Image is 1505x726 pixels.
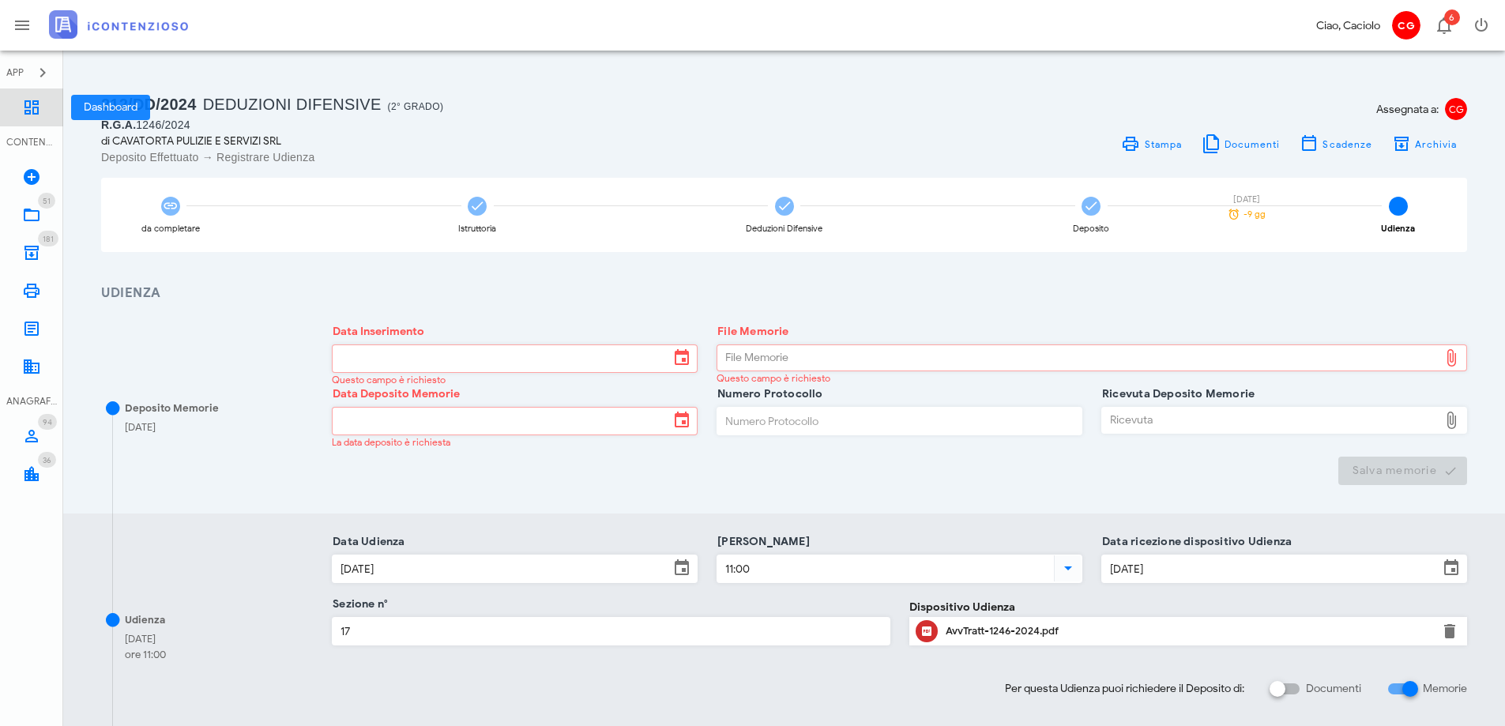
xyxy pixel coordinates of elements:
[125,612,165,628] div: Udienza
[1306,681,1361,697] label: Documenti
[125,647,166,663] div: ore 11:00
[1005,680,1244,697] span: Per questa Udienza puoi richiedere il Deposito di:
[101,118,136,131] span: R.G.A.
[125,631,166,647] div: [DATE]
[49,10,188,39] img: logo-text-2x.png
[1316,17,1380,34] div: Ciao, Caciolo
[101,117,775,133] div: 1246/2024
[717,408,1082,434] input: Numero Protocollo
[333,618,889,645] input: Sezione n°
[101,149,775,165] div: Deposito Effettuato → Registrare Udienza
[1386,6,1424,44] button: CG
[713,386,823,402] label: Numero Protocollo
[916,620,938,642] button: Clicca per aprire un'anteprima del file o scaricarlo
[1423,681,1467,697] label: Memorie
[332,375,698,385] div: Questo campo è richiesto
[1322,138,1372,150] span: Scadenze
[946,625,1431,638] div: AvvTratt-1246-2024.pdf
[717,345,1439,371] div: File Memorie
[909,599,1015,615] label: Dispositivo Udienza
[1191,133,1290,155] button: Documenti
[6,135,57,149] div: CONTENZIOSO
[38,414,57,430] span: Distintivo
[717,555,1051,582] input: Ora Udienza
[203,96,382,113] span: Deduzioni Difensive
[1381,224,1415,233] div: Udienza
[101,133,775,149] div: di CAVATORTA PULIZIE E SERVIZI SRL
[1143,138,1182,150] span: Stampa
[1244,210,1266,219] span: -9 gg
[1414,138,1458,150] span: Archivia
[1440,622,1459,641] button: Elimina
[1376,101,1439,118] span: Assegnata a:
[1424,6,1462,44] button: Distintivo
[1392,11,1420,39] span: CG
[746,224,822,233] div: Deduzioni Difensive
[43,455,51,465] span: 36
[1073,224,1109,233] div: Deposito
[38,193,55,209] span: Distintivo
[125,401,219,416] div: Deposito Memorie
[458,224,496,233] div: Istruttoria
[388,101,444,112] span: (2° Grado)
[332,438,698,447] div: La data deposito è richiesta
[43,196,51,206] span: 51
[141,224,200,233] div: da completare
[1382,133,1467,155] button: Archivia
[328,534,405,550] label: Data Udienza
[1445,98,1467,120] span: CG
[1097,386,1255,402] label: Ricevuta Deposito Memorie
[946,619,1431,644] div: Clicca per aprire un'anteprima del file o scaricarlo
[1219,195,1274,204] div: [DATE]
[328,596,388,612] label: Sezione n°
[38,231,58,246] span: Distintivo
[43,417,52,427] span: 94
[43,234,54,244] span: 181
[1444,9,1460,25] span: Distintivo
[1097,534,1292,550] label: Data ricezione dispositivo Udienza
[1290,133,1383,155] button: Scadenze
[38,452,56,468] span: Distintivo
[1102,408,1439,433] div: Ricevuta
[6,394,57,408] div: ANAGRAFICA
[713,324,789,340] label: File Memorie
[1224,138,1281,150] span: Documenti
[713,534,810,550] label: [PERSON_NAME]
[101,96,197,113] span: 212/DD/2024
[125,419,156,435] div: [DATE]
[101,284,1467,303] h3: Udienza
[1112,133,1191,155] a: Stampa
[717,374,1467,383] div: Questo campo è richiesto
[1389,197,1408,216] span: 5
